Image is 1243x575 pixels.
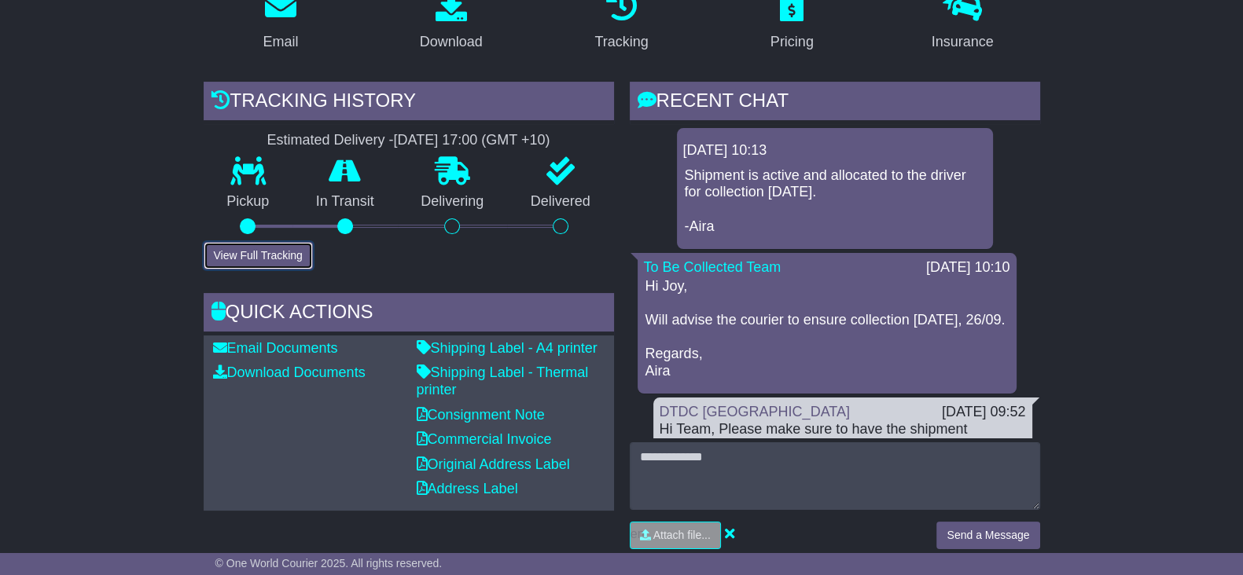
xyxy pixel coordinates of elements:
div: [DATE] 10:10 [926,259,1010,277]
div: [DATE] 17:00 (GMT +10) [394,132,550,149]
div: RECENT CHAT [630,82,1040,124]
a: Address Label [417,481,518,496]
div: Pricing [770,31,814,53]
div: Insurance [932,31,994,53]
a: DTDC [GEOGRAPHIC_DATA] [660,404,850,419]
span: © One World Courier 2025. All rights reserved. [215,557,443,570]
a: To Be Collected Team [644,259,781,275]
button: View Full Tracking [204,242,313,269]
p: Delivering [398,193,508,211]
div: Tracking history [204,82,614,124]
div: Download [420,31,483,53]
p: Delivered [507,193,614,211]
div: Hi Team, Please make sure to have the shipment collected [DATE]. Thank you, [PERSON_NAME] [660,421,1026,455]
div: [DATE] 09:52 [942,404,1026,421]
a: Shipping Label - Thermal printer [417,364,589,397]
div: Quick Actions [204,293,614,335]
a: Email Documents [213,340,338,356]
p: Pickup [204,193,293,211]
a: Download Documents [213,364,366,380]
div: Estimated Delivery - [204,132,614,149]
a: Shipping Label - A4 printer [417,340,598,356]
div: Email [263,31,298,53]
button: Send a Message [936,522,1039,549]
div: [DATE] 10:13 [683,142,987,159]
div: Tracking [594,31,648,53]
a: Consignment Note [417,407,545,423]
p: Shipment is active and allocated to the driver for collection [DATE]. -Aira [685,167,985,235]
p: In Transit [292,193,398,211]
a: Commercial Invoice [417,431,552,447]
a: Original Address Label [417,456,570,472]
p: Hi Joy, Will advise the courier to ensure collection [DATE], 26/09. Regards, Aira [645,278,1009,380]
